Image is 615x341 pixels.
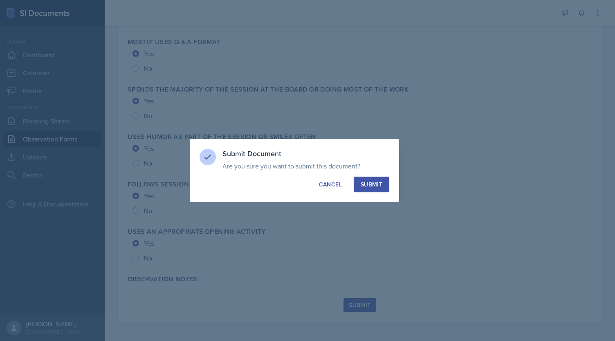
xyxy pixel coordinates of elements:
[222,162,389,170] p: Are you sure you want to submit this document?
[319,180,342,188] div: Cancel
[312,177,349,192] button: Cancel
[222,149,389,159] h3: Submit Document
[354,177,389,192] button: Submit
[361,180,382,188] div: Submit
